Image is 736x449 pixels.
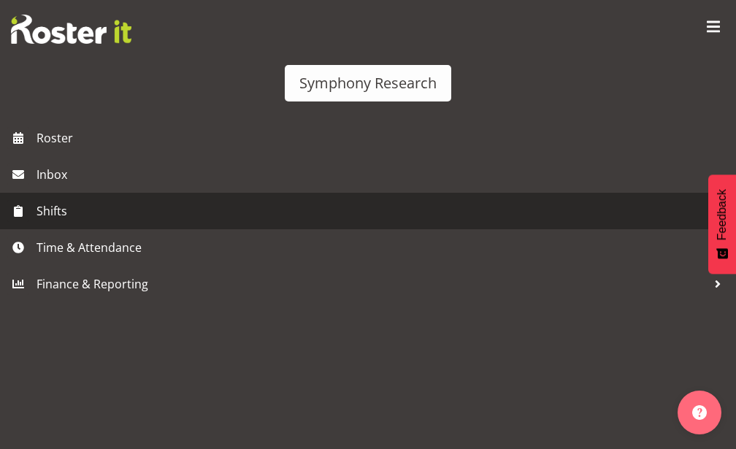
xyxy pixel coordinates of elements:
[37,164,729,185] span: Inbox
[37,200,707,222] span: Shifts
[37,127,729,149] span: Roster
[716,189,729,240] span: Feedback
[37,273,707,295] span: Finance & Reporting
[692,405,707,420] img: help-xxl-2.png
[299,72,437,94] div: Symphony Research
[708,174,736,274] button: Feedback - Show survey
[37,237,707,258] span: Time & Attendance
[11,15,131,44] img: Rosterit website logo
